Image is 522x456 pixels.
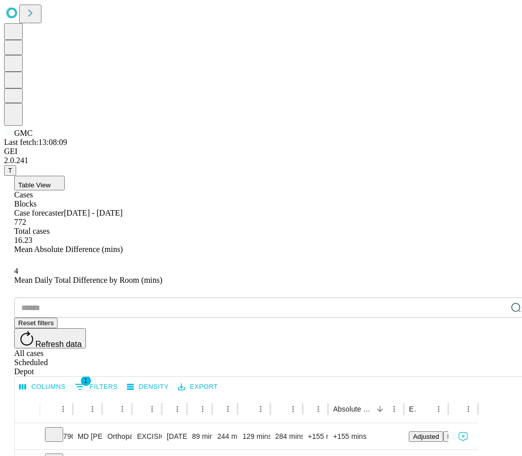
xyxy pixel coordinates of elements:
button: Ignored [443,431,474,442]
span: 772 [14,218,26,226]
span: Ignored [447,433,470,440]
span: Case forecaster [14,209,64,217]
button: Menu [221,402,235,416]
div: 89 mins [192,424,207,449]
button: Sort [276,402,291,416]
button: Show filters [193,402,207,416]
button: Sort [417,402,432,416]
div: Orthopaedics [107,424,127,449]
span: Last fetch: 13:08:09 [4,138,67,146]
button: Sort [79,402,93,416]
span: Mean Absolute Difference (mins) [14,245,123,254]
button: Sort [108,402,122,416]
span: Adjusted [413,433,439,440]
button: Menu [254,402,268,416]
button: Export [175,379,220,395]
div: 284 mins [275,424,298,449]
div: 2.0.241 [4,156,518,165]
span: GMC [14,129,32,137]
button: Expand [20,428,35,446]
button: Sort [138,402,152,416]
button: Sort [451,402,465,416]
button: Refresh data [14,328,86,348]
button: T [4,165,16,176]
span: [DATE] - [DATE] [64,209,122,217]
div: Absolute Difference [333,405,372,413]
span: Table View [18,181,51,189]
div: 7962788 [45,424,68,449]
span: Refresh data [35,340,82,348]
div: 129 mins [243,424,265,449]
button: Menu [311,402,325,416]
div: GEI [4,147,518,156]
button: Table View [14,176,65,190]
button: Menu [196,402,210,416]
button: Density [124,379,171,395]
div: 244 mins [217,424,232,449]
span: T [8,167,12,174]
div: EHR Action [409,405,416,413]
button: Adjusted [409,431,443,442]
div: MD [PERSON_NAME] [78,424,98,449]
div: +155 mins [333,424,399,449]
button: Menu [85,402,100,416]
button: Sort [168,402,182,416]
span: 1 [81,376,91,386]
button: Show filters [72,379,120,395]
div: EXCISION SHOULDER DEEP TUMOR, 5 CM OR MORE [137,424,157,449]
button: Menu [286,402,300,416]
div: [DATE] [167,424,182,449]
button: Menu [115,402,129,416]
button: Menu [56,402,70,416]
button: Menu [145,402,159,416]
button: Sort [244,402,258,416]
div: 1 active filter [193,402,207,416]
button: Select columns [17,379,68,395]
button: Menu [461,402,476,416]
button: Menu [170,402,184,416]
span: 16.23 [14,236,32,244]
div: +155 mins [308,424,323,449]
button: Sort [373,402,387,416]
button: Sort [309,402,323,416]
span: Mean Daily Total Difference by Room (mins) [14,276,162,284]
span: 4 [14,267,18,275]
button: Sort [46,402,60,416]
button: Sort [218,402,232,416]
button: Menu [432,402,446,416]
span: Reset filters [18,319,54,327]
button: Reset filters [14,318,58,328]
button: Menu [387,402,401,416]
span: Total cases [14,227,50,235]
